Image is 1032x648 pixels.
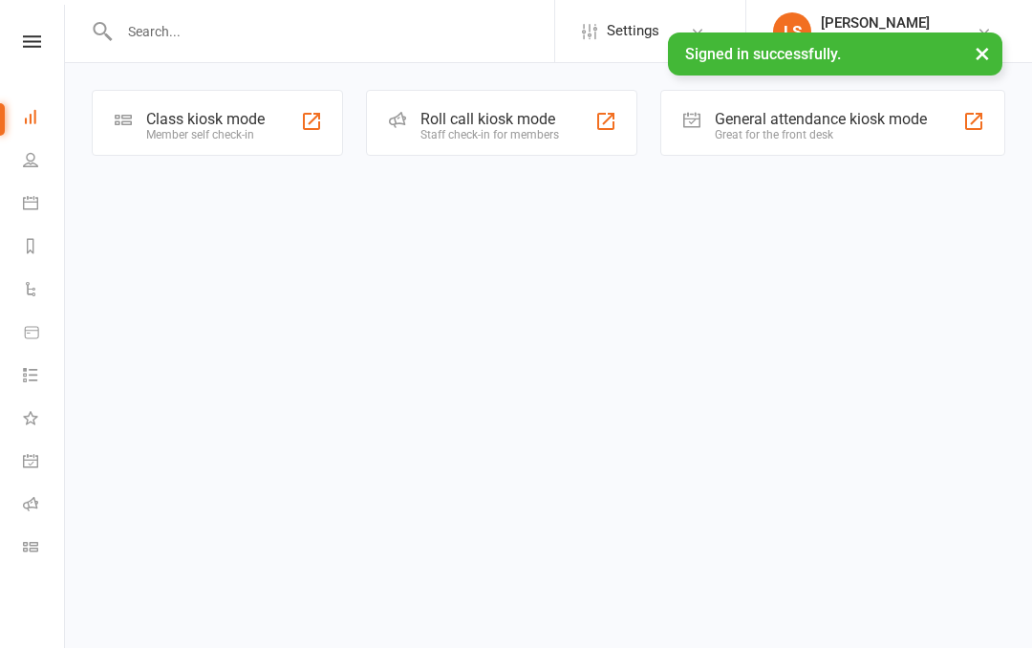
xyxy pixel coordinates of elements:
[23,97,66,140] a: Dashboard
[23,227,66,270] a: Reports
[23,313,66,356] a: Product Sales
[114,18,554,45] input: Search...
[23,442,66,485] a: General attendance kiosk mode
[821,32,930,49] div: Bellingen Fitness
[23,184,66,227] a: Calendar
[23,485,66,528] a: Roll call kiosk mode
[821,14,930,32] div: [PERSON_NAME]
[146,128,265,141] div: Member self check-in
[420,128,559,141] div: Staff check-in for members
[23,399,66,442] a: What's New
[420,110,559,128] div: Roll call kiosk mode
[23,528,66,571] a: Class kiosk mode
[715,128,927,141] div: Great for the front desk
[965,32,1000,74] button: ×
[23,140,66,184] a: People
[715,110,927,128] div: General attendance kiosk mode
[146,110,265,128] div: Class kiosk mode
[607,10,659,53] span: Settings
[685,45,841,63] span: Signed in successfully.
[773,12,811,51] div: LS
